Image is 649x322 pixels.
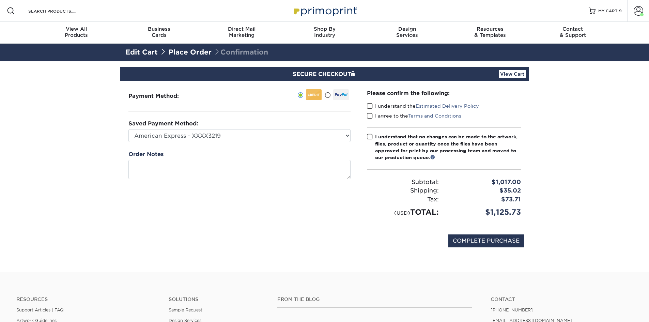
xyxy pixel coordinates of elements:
h3: Payment Method: [128,93,196,99]
label: I understand the [367,103,479,109]
a: [PHONE_NUMBER] [491,307,533,312]
span: View All [35,26,118,32]
div: Cards [118,26,200,38]
div: Shipping: [362,186,444,195]
a: Contact& Support [531,22,614,44]
div: Products [35,26,118,38]
div: Subtotal: [362,178,444,187]
div: TOTAL: [362,206,444,218]
div: & Templates [449,26,531,38]
span: Contact [531,26,614,32]
span: MY CART [598,8,618,14]
span: Shop By [283,26,366,32]
input: COMPLETE PURCHASE [448,234,524,247]
div: $1,017.00 [444,178,526,187]
a: DesignServices [366,22,449,44]
a: Terms and Conditions [408,113,461,119]
div: Services [366,26,449,38]
span: Resources [449,26,531,32]
a: Support Articles | FAQ [16,307,64,312]
a: Shop ByIndustry [283,22,366,44]
label: I agree to the [367,112,461,119]
input: SEARCH PRODUCTS..... [28,7,94,15]
a: Direct MailMarketing [200,22,283,44]
a: View AllProducts [35,22,118,44]
span: Direct Mail [200,26,283,32]
div: Marketing [200,26,283,38]
small: (USD) [394,210,410,216]
img: Primoprint [291,3,359,18]
div: $35.02 [444,186,526,195]
a: BusinessCards [118,22,200,44]
div: Please confirm the following: [367,89,521,97]
h4: From the Blog [277,296,472,302]
div: Tax: [362,195,444,204]
h4: Resources [16,296,158,302]
a: Sample Request [169,307,202,312]
span: Confirmation [214,48,268,56]
div: I understand that no changes can be made to the artwork, files, product or quantity once the file... [375,133,521,161]
a: Place Order [169,48,212,56]
div: $1,125.73 [444,206,526,218]
span: 9 [619,9,622,13]
span: Business [118,26,200,32]
h4: Solutions [169,296,267,302]
label: Saved Payment Method: [128,120,198,128]
div: Industry [283,26,366,38]
a: Resources& Templates [449,22,531,44]
a: Contact [491,296,633,302]
div: $73.71 [444,195,526,204]
a: Edit Cart [125,48,158,56]
span: Design [366,26,449,32]
div: & Support [531,26,614,38]
label: Order Notes [128,150,164,158]
a: Estimated Delivery Policy [416,103,479,109]
span: SECURE CHECKOUT [293,71,357,77]
a: View Cart [499,70,526,78]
